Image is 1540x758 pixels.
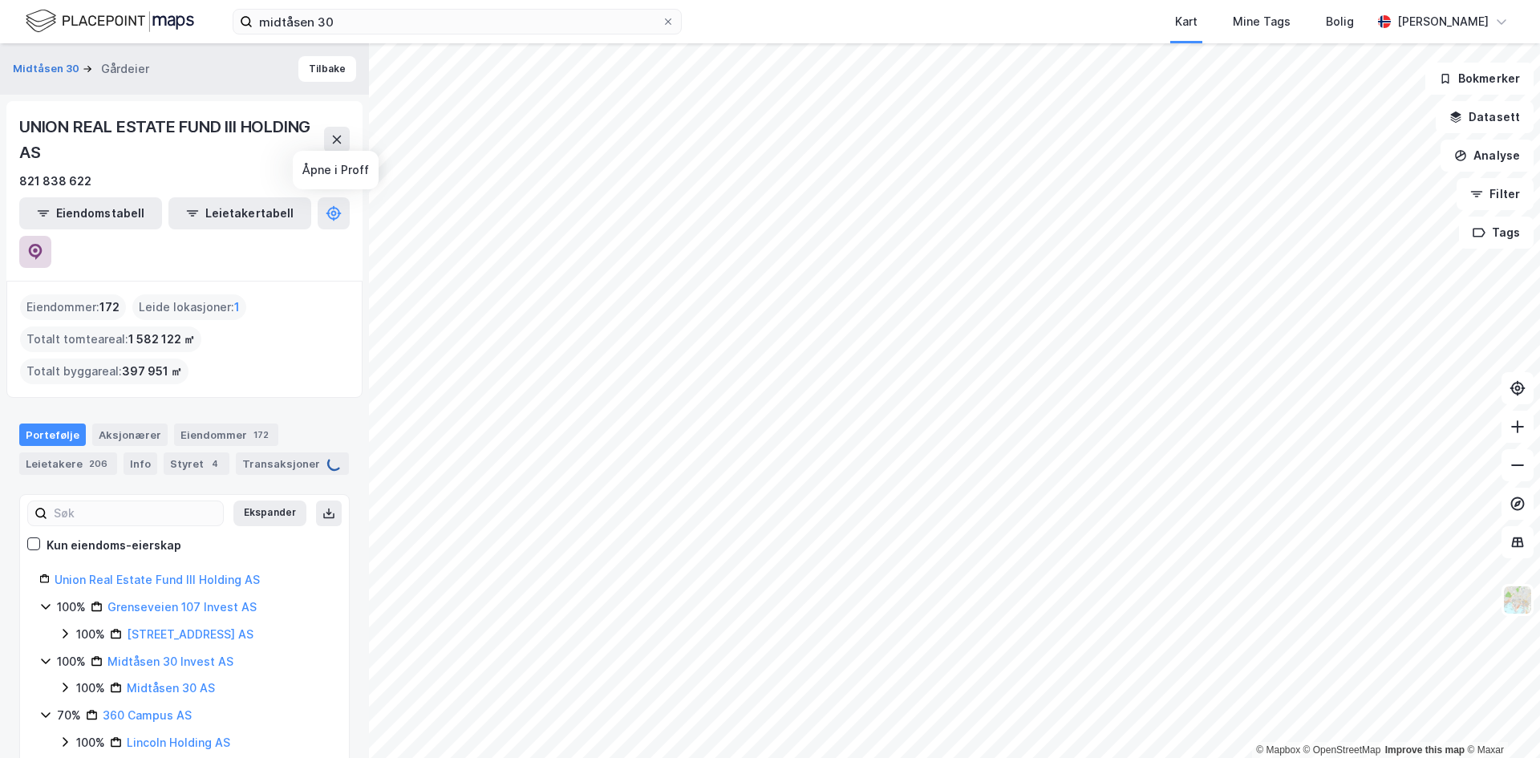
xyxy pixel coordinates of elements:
[1303,744,1381,756] a: OpenStreetMap
[1460,681,1540,758] iframe: Chat Widget
[99,298,120,317] span: 172
[1385,744,1465,756] a: Improve this map
[1397,12,1489,31] div: [PERSON_NAME]
[57,652,86,671] div: 100%
[57,598,86,617] div: 100%
[103,708,192,722] a: 360 Campus AS
[1175,12,1198,31] div: Kart
[101,59,149,79] div: Gårdeier
[92,424,168,446] div: Aksjonærer
[47,501,223,525] input: Søk
[19,452,117,475] div: Leietakere
[253,10,662,34] input: Søk på adresse, matrikkel, gårdeiere, leietakere eller personer
[20,326,201,352] div: Totalt tomteareal :
[19,197,162,229] button: Eiendomstabell
[1436,101,1534,133] button: Datasett
[127,681,215,695] a: Midtåsen 30 AS
[1460,681,1540,758] div: Kontrollprogram for chat
[164,452,229,475] div: Styret
[250,427,272,443] div: 172
[234,298,240,317] span: 1
[124,452,157,475] div: Info
[26,7,194,35] img: logo.f888ab2527a4732fd821a326f86c7f29.svg
[132,294,246,320] div: Leide lokasjoner :
[1502,585,1533,615] img: Z
[233,501,306,526] button: Ekspander
[128,330,195,349] span: 1 582 122 ㎡
[326,456,342,472] img: spinner.a6d8c91a73a9ac5275cf975e30b51cfb.svg
[122,362,182,381] span: 397 951 ㎡
[1441,140,1534,172] button: Analyse
[1326,12,1354,31] div: Bolig
[19,172,91,191] div: 821 838 622
[86,456,111,472] div: 206
[298,56,356,82] button: Tilbake
[107,655,233,668] a: Midtåsen 30 Invest AS
[174,424,278,446] div: Eiendommer
[47,536,181,555] div: Kun eiendoms-eierskap
[168,197,311,229] button: Leietakertabell
[20,359,188,384] div: Totalt byggareal :
[1233,12,1291,31] div: Mine Tags
[107,600,257,614] a: Grenseveien 107 Invest AS
[19,424,86,446] div: Portefølje
[57,706,81,725] div: 70%
[127,736,230,749] a: Lincoln Holding AS
[1459,217,1534,249] button: Tags
[76,733,105,752] div: 100%
[55,573,260,586] a: Union Real Estate Fund III Holding AS
[236,452,349,475] div: Transaksjoner
[1256,744,1300,756] a: Mapbox
[13,61,83,77] button: Midtåsen 30
[19,114,324,165] div: UNION REAL ESTATE FUND III HOLDING AS
[127,627,253,641] a: [STREET_ADDRESS] AS
[20,294,126,320] div: Eiendommer :
[76,625,105,644] div: 100%
[1457,178,1534,210] button: Filter
[207,456,223,472] div: 4
[1425,63,1534,95] button: Bokmerker
[76,679,105,698] div: 100%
